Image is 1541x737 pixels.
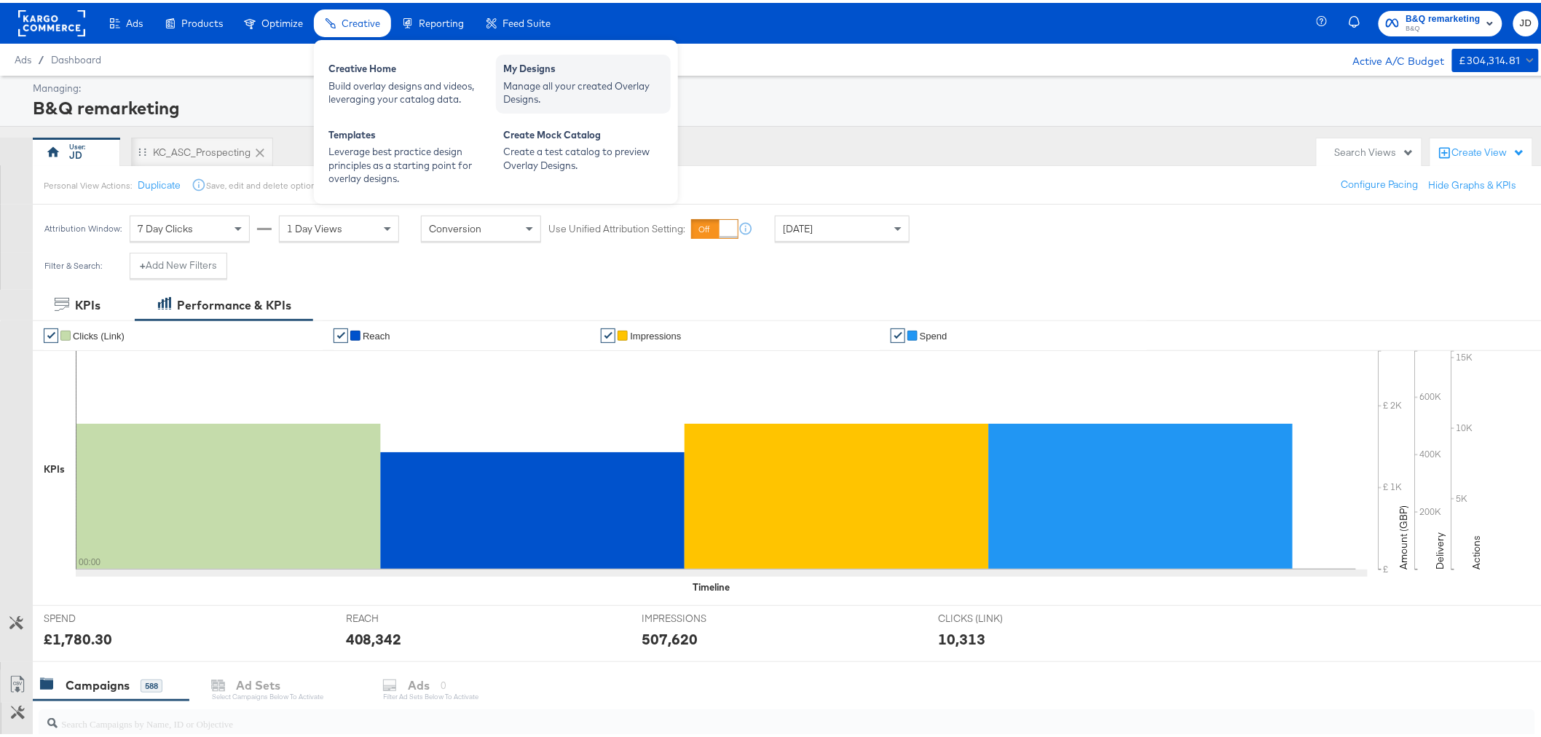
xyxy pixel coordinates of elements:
div: Save, edit and delete options are unavailable for personal view. [206,177,452,189]
span: Conversion [429,219,481,232]
text: Delivery [1434,529,1447,567]
span: Creative [342,15,380,26]
a: ✔ [44,326,58,340]
text: Actions [1470,532,1483,567]
span: JD [1519,12,1533,29]
span: Spend [920,328,947,339]
span: Feed Suite [502,15,551,26]
label: Use Unified Attribution Setting: [548,219,685,233]
div: KPIs [75,294,100,311]
button: +Add New Filters [130,250,227,276]
span: Ads [15,51,31,63]
div: £304,314.81 [1459,49,1521,67]
div: KC_ASC_Prospecting [153,143,251,157]
div: 10,313 [938,626,985,647]
a: Dashboard [51,51,101,63]
span: B&Q [1406,20,1481,32]
div: Search Views [1335,143,1414,157]
span: Reach [363,328,390,339]
div: Performance & KPIs [177,294,291,311]
div: Drag to reorder tab [138,145,146,153]
div: Timeline [693,578,730,591]
a: ✔ [334,326,348,340]
div: Attribution Window: [44,221,122,231]
span: / [31,51,51,63]
div: Campaigns [66,674,130,691]
button: B&Q remarketingB&Q [1379,8,1502,33]
input: Search Campaigns by Name, ID or Objective [58,701,1397,729]
span: REACH [346,609,455,623]
div: JD [70,146,83,159]
span: CLICKS (LINK) [938,609,1047,623]
span: B&Q remarketing [1406,9,1481,24]
strong: + [140,256,146,269]
div: B&Q remarketing [33,92,1535,117]
span: [DATE] [783,219,813,232]
div: KPIs [44,460,65,473]
div: 408,342 [346,626,402,647]
a: ✔ [601,326,615,340]
span: Clicks (Link) [73,328,125,339]
span: IMPRESSIONS [642,609,751,623]
button: Hide Graphs & KPIs [1429,176,1517,189]
div: £1,780.30 [44,626,112,647]
div: 588 [141,677,162,690]
button: £304,314.81 [1452,46,1539,69]
span: Reporting [419,15,464,26]
div: 507,620 [642,626,698,647]
span: Impressions [630,328,681,339]
button: JD [1513,8,1539,33]
div: Active A/C Budget [1338,46,1445,68]
span: Optimize [261,15,303,26]
button: Duplicate [138,176,181,189]
div: Managing: [33,79,1535,92]
span: 7 Day Clicks [138,219,193,232]
div: Personal View Actions: [44,177,132,189]
span: Ads [126,15,143,26]
span: SPEND [44,609,153,623]
div: Filter & Search: [44,258,103,268]
span: 1 Day Views [287,219,342,232]
div: Create View [1452,143,1525,157]
button: Configure Pacing [1331,169,1429,195]
span: Products [181,15,223,26]
a: ✔ [891,326,905,340]
text: Amount (GBP) [1398,502,1411,567]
